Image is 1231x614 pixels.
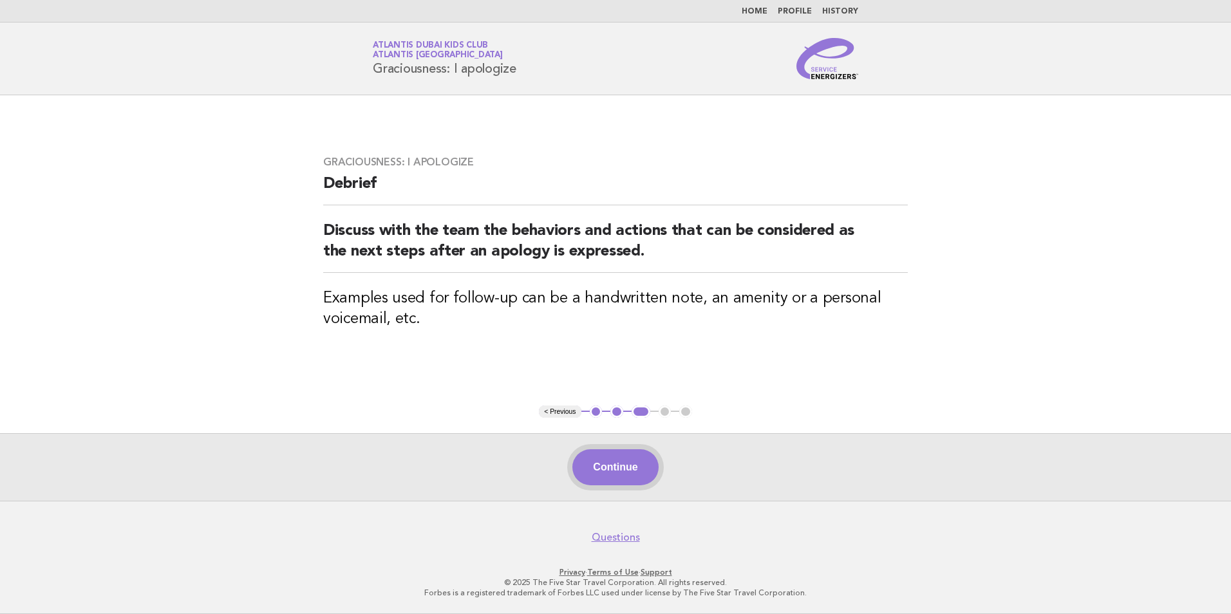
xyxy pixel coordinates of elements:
[742,8,767,15] a: Home
[221,588,1010,598] p: Forbes is a registered trademark of Forbes LLC used under license by The Five Star Travel Corpora...
[610,405,623,418] button: 2
[559,568,585,577] a: Privacy
[592,531,640,544] a: Questions
[822,8,858,15] a: History
[221,577,1010,588] p: © 2025 The Five Star Travel Corporation. All rights reserved.
[323,156,908,169] h3: Graciousness: I apologize
[587,568,639,577] a: Terms of Use
[590,405,603,418] button: 1
[323,221,908,273] h2: Discuss with the team the behaviors and actions that can be considered as the next steps after an...
[641,568,672,577] a: Support
[373,42,516,75] h1: Graciousness: I apologize
[778,8,812,15] a: Profile
[373,51,503,60] span: Atlantis [GEOGRAPHIC_DATA]
[373,41,503,59] a: Atlantis Dubai Kids ClubAtlantis [GEOGRAPHIC_DATA]
[632,405,650,418] button: 3
[221,567,1010,577] p: · ·
[323,288,908,330] h3: Examples used for follow-up can be a handwritten note, an amenity or a personal voicemail, etc.
[323,174,908,205] h2: Debrief
[539,405,581,418] button: < Previous
[572,449,658,485] button: Continue
[796,38,858,79] img: Service Energizers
